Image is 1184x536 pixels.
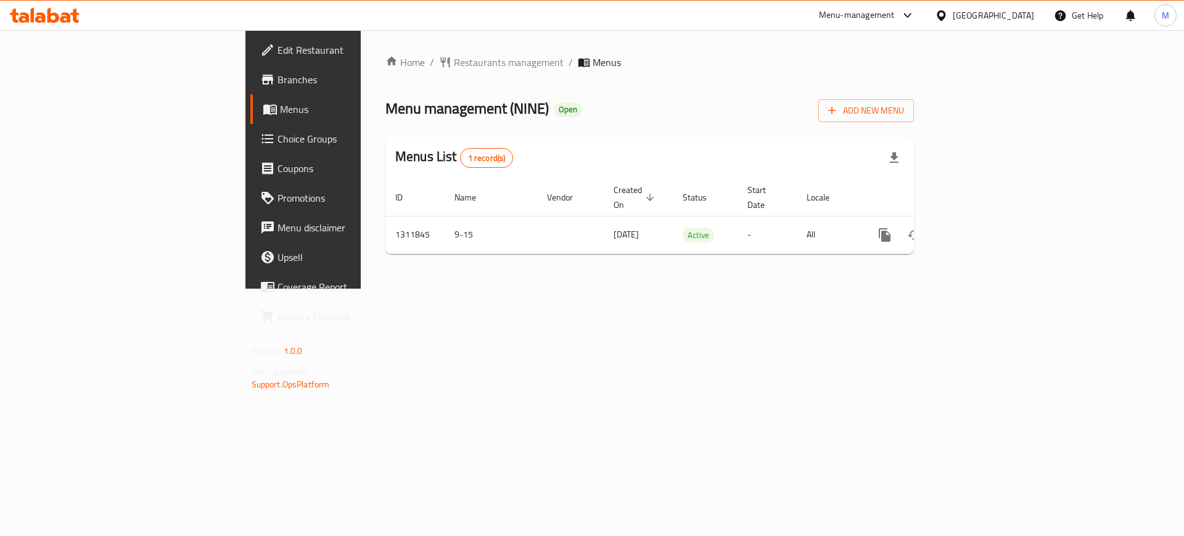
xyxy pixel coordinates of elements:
[250,94,443,124] a: Menus
[252,376,330,392] a: Support.OpsPlatform
[385,94,549,122] span: Menu management ( NINE )
[870,220,900,250] button: more
[738,216,797,254] td: -
[385,179,998,254] table: enhanced table
[277,279,434,294] span: Coverage Report
[461,152,513,164] span: 1 record(s)
[277,72,434,87] span: Branches
[569,55,573,70] li: /
[250,154,443,183] a: Coupons
[439,55,564,70] a: Restaurants management
[1162,9,1169,22] span: M
[277,220,434,235] span: Menu disclaimer
[250,302,443,331] a: Grocery Checklist
[250,35,443,65] a: Edit Restaurant
[460,148,514,168] div: Total records count
[385,55,914,70] nav: breadcrumb
[554,102,582,117] div: Open
[683,190,723,205] span: Status
[395,147,513,168] h2: Menus List
[614,226,639,242] span: [DATE]
[250,124,443,154] a: Choice Groups
[797,216,860,254] td: All
[747,183,782,212] span: Start Date
[819,8,895,23] div: Menu-management
[454,190,492,205] span: Name
[252,364,308,380] span: Get support on:
[614,183,658,212] span: Created On
[818,99,914,122] button: Add New Menu
[900,220,929,250] button: Change Status
[953,9,1034,22] div: [GEOGRAPHIC_DATA]
[250,272,443,302] a: Coverage Report
[445,216,537,254] td: 9-15
[250,213,443,242] a: Menu disclaimer
[547,190,589,205] span: Vendor
[250,183,443,213] a: Promotions
[277,309,434,324] span: Grocery Checklist
[454,55,564,70] span: Restaurants management
[252,343,282,359] span: Version:
[250,242,443,272] a: Upsell
[284,343,303,359] span: 1.0.0
[250,65,443,94] a: Branches
[807,190,845,205] span: Locale
[277,43,434,57] span: Edit Restaurant
[593,55,621,70] span: Menus
[277,191,434,205] span: Promotions
[683,228,714,242] span: Active
[395,190,419,205] span: ID
[860,179,998,216] th: Actions
[554,104,582,115] span: Open
[280,102,434,117] span: Menus
[828,103,904,118] span: Add New Menu
[277,131,434,146] span: Choice Groups
[277,250,434,265] span: Upsell
[277,161,434,176] span: Coupons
